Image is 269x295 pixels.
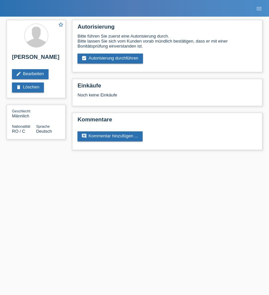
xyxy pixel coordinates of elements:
span: Rumänien / C / 21.05.2021 [12,129,25,134]
a: menu [252,6,266,10]
i: edit [16,71,21,76]
h2: Autorisierung [77,24,257,34]
h2: Kommentare [77,116,257,126]
a: commentKommentar hinzufügen ... [77,131,143,141]
a: assignment_turned_inAutorisierung durchführen [77,54,143,64]
span: Nationalität [12,124,30,128]
span: Deutsch [36,129,52,134]
i: comment [81,133,87,139]
div: Bitte führen Sie zuerst eine Autorisierung durch. Bitte lassen Sie sich vom Kunden vorab mündlich... [77,34,257,49]
div: Noch keine Einkäufe [77,92,257,102]
span: Sprache [36,124,50,128]
i: star_border [58,22,64,28]
div: Männlich [12,108,36,118]
i: delete [16,84,21,90]
span: Geschlecht [12,109,30,113]
i: menu [256,5,262,12]
i: assignment_turned_in [81,56,87,61]
a: deleteLöschen [12,82,44,92]
a: editBearbeiten [12,69,49,79]
h2: Einkäufe [77,82,257,92]
a: star_border [58,22,64,29]
h2: [PERSON_NAME] [12,54,60,64]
